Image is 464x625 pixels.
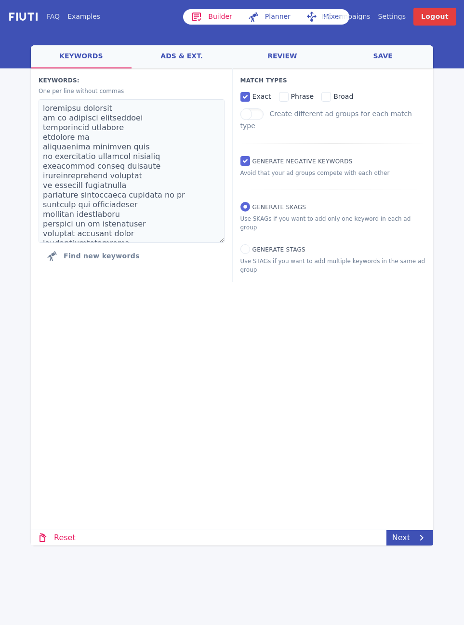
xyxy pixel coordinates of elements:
a: Planner [240,9,298,25]
input: Generate STAGs [240,244,250,254]
a: FAQ [47,12,60,22]
img: f731f27.png [8,11,39,22]
input: Generate SKAGs [240,202,250,212]
input: broad [321,92,331,102]
a: Mixer [298,9,349,25]
label: Keywords: [39,76,225,85]
span: Generate STAGs [252,246,305,253]
p: Avoid that your ad groups compete with each other [240,169,426,177]
a: My campaigns [321,12,370,22]
a: keywords [31,45,132,68]
p: Match Types [240,76,426,85]
a: review [232,45,333,68]
p: One per line without commas [39,87,225,95]
a: Logout [413,8,456,26]
a: Next [386,530,433,545]
button: Click to find new keywords related to those above [39,246,147,266]
a: Examples [67,12,100,22]
span: exact [252,93,271,100]
p: Use SKAGs if you want to add only one keyword in each ad group [240,214,426,232]
input: Generate Negative keywords [240,156,250,166]
p: Use STAGs if you want to add multiple keywords in the same ad group [240,257,426,274]
a: Builder [183,9,240,25]
span: Generate SKAGs [252,204,306,211]
a: Settings [378,12,406,22]
a: save [332,45,433,68]
a: Reset [31,530,81,545]
input: exact [240,92,250,102]
span: phrase [291,93,314,100]
input: phrase [279,92,289,102]
span: Generate Negative keywords [252,158,353,165]
a: ads & ext. [132,45,232,68]
span: broad [333,93,353,100]
label: Create different ad groups for each match type [240,110,412,130]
